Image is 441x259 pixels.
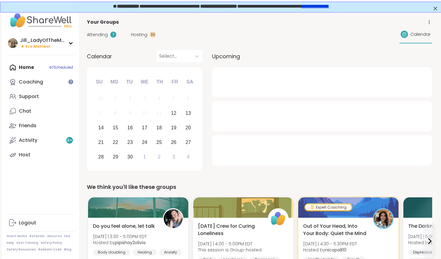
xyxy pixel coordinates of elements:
a: Chat [7,104,74,118]
a: FAQ [64,234,70,238]
a: Help [7,241,14,245]
div: 23 [127,138,133,146]
a: Redeem Code [38,247,62,252]
div: Choose Thursday, September 18th, 2025 [153,121,166,135]
span: Your Groups [87,19,119,26]
div: Choose Sunday, September 14th, 2025 [94,121,108,135]
div: Not available Monday, September 1st, 2025 [109,92,122,105]
div: Healing [133,249,157,255]
span: Calendar [410,31,431,38]
div: 24 [142,138,147,146]
div: 8 [114,109,117,117]
a: Activity9+ [7,133,74,148]
div: Choose Wednesday, October 1st, 2025 [138,150,151,163]
div: Jill_LadyOfTheMountain [20,37,66,44]
div: 27 [186,138,191,146]
div: 30 [127,153,133,161]
div: 18 [156,124,162,132]
div: 19 [171,124,176,132]
div: Coaching [19,79,43,85]
div: Not available Thursday, September 11th, 2025 [153,107,166,120]
div: Anxiety [159,249,182,255]
div: Not available Wednesday, September 10th, 2025 [138,107,151,120]
span: Hosting [131,32,147,38]
div: Th [153,75,166,89]
div: Sa [183,75,197,89]
div: 1 [114,94,117,103]
a: Host Training [16,241,38,245]
div: 11 [156,109,162,117]
a: About Us [47,234,62,238]
img: nicopa810 [374,209,393,228]
div: Choose Friday, September 26th, 2025 [167,136,180,149]
div: Choose Friday, September 12th, 2025 [167,107,180,120]
div: Not available Thursday, September 4th, 2025 [153,92,166,105]
div: Not available Monday, September 8th, 2025 [109,107,122,120]
div: Su [93,75,106,89]
div: 31 [98,94,104,103]
img: Jill_LadyOfTheMountain [8,38,18,48]
div: Choose Thursday, October 2nd, 2025 [153,150,166,163]
div: Not available Sunday, August 31st, 2025 [94,92,108,105]
div: Choose Saturday, September 13th, 2025 [182,107,195,120]
div: Body doubling [93,249,130,255]
div: Choose Thursday, September 25th, 2025 [153,136,166,149]
div: 3 [143,94,146,103]
div: 1 [143,153,146,161]
span: 9 + [67,138,72,143]
div: Not available Saturday, September 6th, 2025 [182,92,195,105]
div: 9 [129,109,132,117]
div: Expert Coaching [305,204,351,210]
div: We think you'll like these groups [87,183,432,191]
div: 4 [187,153,190,161]
div: 15 [113,124,118,132]
div: 21 [98,138,104,146]
span: This session is Group-hosted [198,247,262,253]
div: Choose Tuesday, September 30th, 2025 [124,150,137,163]
a: Safety Resources [7,247,36,252]
div: Not available Tuesday, September 9th, 2025 [124,107,137,120]
div: 28 [98,153,104,161]
iframe: Spotlight [68,79,73,84]
div: Choose Wednesday, September 17th, 2025 [138,121,151,135]
div: 6 [187,94,190,103]
span: [DATE] | 4:00 - 5:00PM EDT [198,241,262,247]
span: Do you feel alone, let talk [93,223,155,230]
img: ShareWell Nav Logo [7,10,74,31]
div: Logout [19,220,36,226]
div: 2 [129,94,132,103]
div: Not available Wednesday, September 3rd, 2025 [138,92,151,105]
div: Choose Monday, September 15th, 2025 [109,121,122,135]
div: Choose Monday, September 22nd, 2025 [109,136,122,149]
div: Mo [108,75,121,89]
span: Upcoming [212,52,240,60]
div: 7 [100,109,102,117]
a: Friends [7,118,74,133]
span: [DATE] | 4:30 - 5:30PM EDT [303,241,357,247]
div: 3 [172,153,175,161]
div: Not available Tuesday, September 2nd, 2025 [124,92,137,105]
a: Logout [7,216,74,230]
img: pipishay2olivia [164,209,183,228]
div: Depression [408,249,438,255]
div: Choose Saturday, October 4th, 2025 [182,150,195,163]
div: Choose Saturday, September 20th, 2025 [182,121,195,135]
div: 29 [113,153,118,161]
div: Not available Friday, September 5th, 2025 [167,92,180,105]
div: Choose Friday, October 3rd, 2025 [167,150,180,163]
div: Fr [168,75,181,89]
span: Out of Your Head, Into Your Body: Quiet the Mind [303,223,366,237]
b: nicopa810 [325,247,347,253]
div: Support [19,93,39,100]
div: We [138,75,151,89]
div: Choose Tuesday, September 16th, 2025 [124,121,137,135]
div: Choose Saturday, September 27th, 2025 [182,136,195,149]
div: Host [19,152,30,158]
a: Coaching [7,75,74,89]
span: Hosted by [303,247,357,253]
a: Host [7,148,74,162]
div: Chat [19,108,31,114]
div: 2 [158,153,160,161]
div: 12 [171,109,176,117]
div: 33 [150,32,156,38]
